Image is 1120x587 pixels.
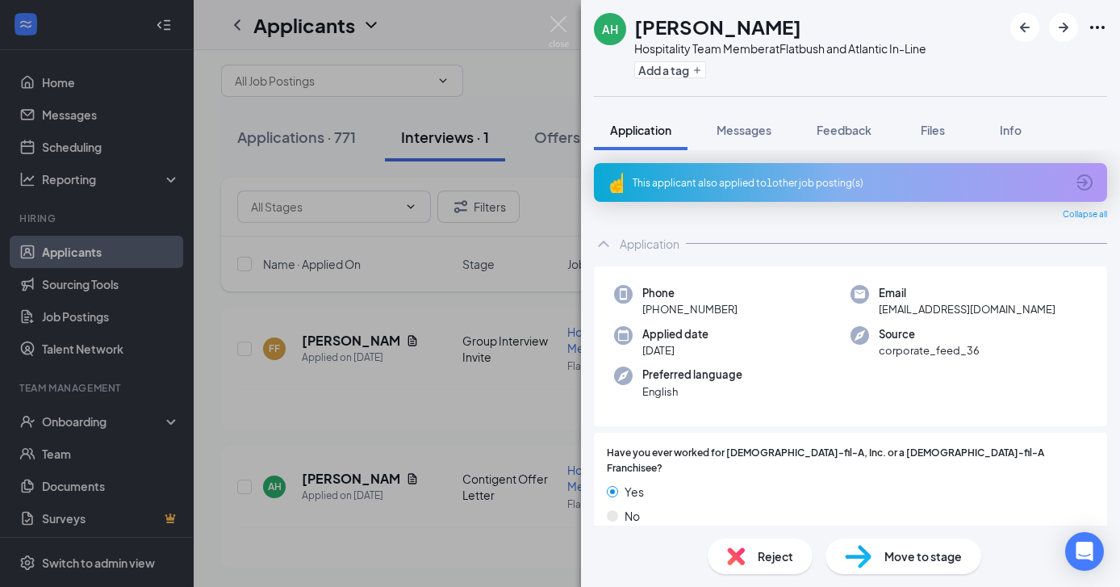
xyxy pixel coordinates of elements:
[884,547,962,565] span: Move to stage
[642,342,708,358] span: [DATE]
[879,285,1055,301] span: Email
[1065,532,1104,571] div: Open Intercom Messenger
[594,234,613,254] svg: ChevronUp
[642,367,742,383] span: Preferred language
[1000,123,1022,137] span: Info
[602,21,618,37] div: AH
[717,123,771,137] span: Messages
[610,123,671,137] span: Application
[758,547,793,565] span: Reject
[642,326,708,342] span: Applied date
[634,40,926,57] div: Hospitality Team Member at Flatbush and Atlantic In-Line
[642,301,738,317] span: [PHONE_NUMBER]
[1049,13,1078,42] button: ArrowRight
[620,236,679,252] div: Application
[879,342,980,358] span: corporate_feed_36
[625,507,640,525] span: No
[1010,13,1039,42] button: ArrowLeftNew
[817,123,871,137] span: Feedback
[1088,18,1107,37] svg: Ellipses
[1075,173,1094,192] svg: ArrowCircle
[879,326,980,342] span: Source
[1054,18,1073,37] svg: ArrowRight
[634,61,706,78] button: PlusAdd a tag
[607,446,1094,476] span: Have you ever worked for [DEMOGRAPHIC_DATA]-fil-A, Inc. or a [DEMOGRAPHIC_DATA]-fil-A Franchisee?
[642,384,742,400] span: English
[633,176,1065,190] div: This applicant also applied to 1 other job posting(s)
[1015,18,1034,37] svg: ArrowLeftNew
[921,123,945,137] span: Files
[634,13,801,40] h1: [PERSON_NAME]
[692,65,702,75] svg: Plus
[1063,208,1107,221] span: Collapse all
[625,483,644,501] span: Yes
[642,285,738,301] span: Phone
[879,301,1055,317] span: [EMAIL_ADDRESS][DOMAIN_NAME]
